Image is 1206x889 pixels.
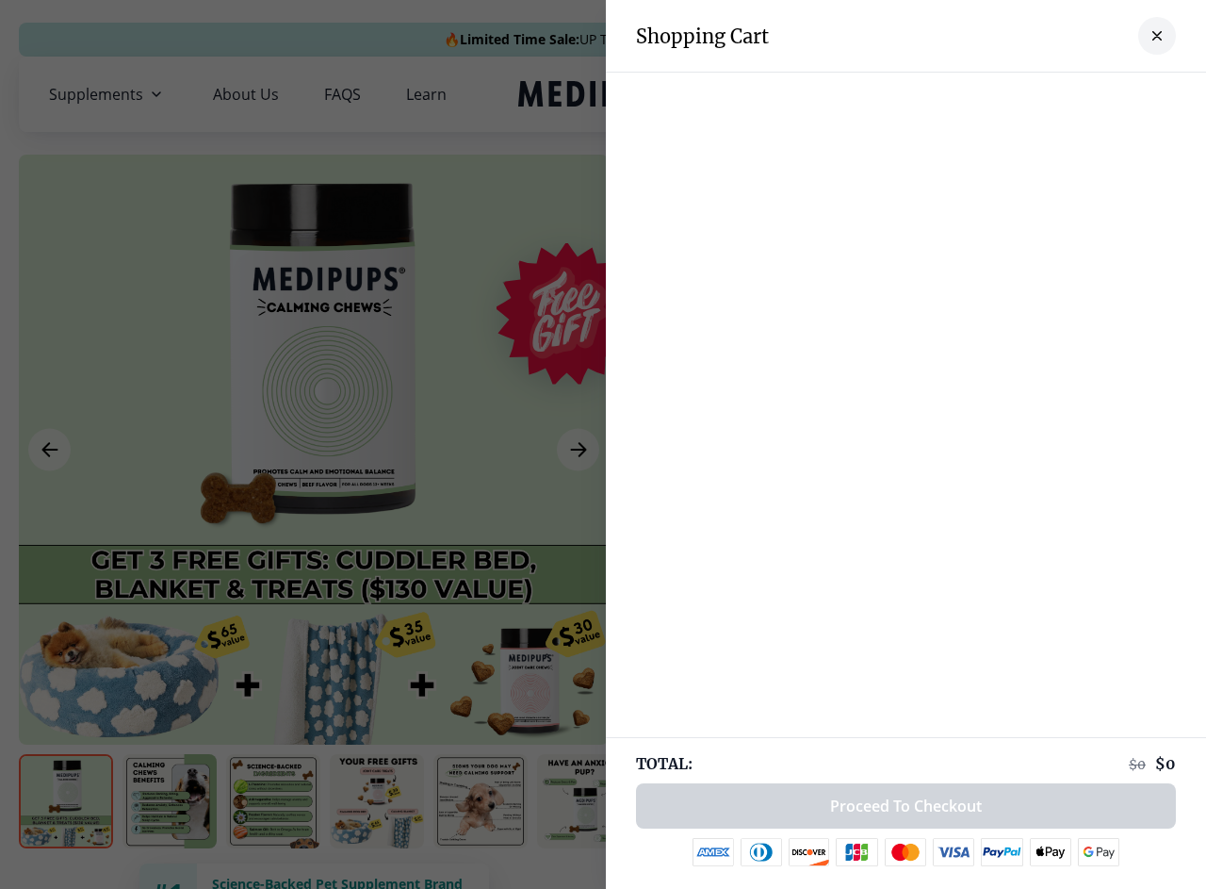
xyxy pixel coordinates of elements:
[1030,838,1071,866] img: apple
[885,838,926,866] img: mastercard
[1078,838,1120,866] img: google
[636,25,769,48] h3: Shopping Cart
[1155,754,1176,773] span: $ 0
[933,838,974,866] img: visa
[636,753,693,774] span: TOTAL:
[789,838,830,866] img: discover
[693,838,734,866] img: amex
[1138,17,1176,55] button: close-cart
[1129,756,1146,773] span: $ 0
[741,838,782,866] img: diners-club
[836,838,878,866] img: jcb
[981,838,1023,866] img: paypal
